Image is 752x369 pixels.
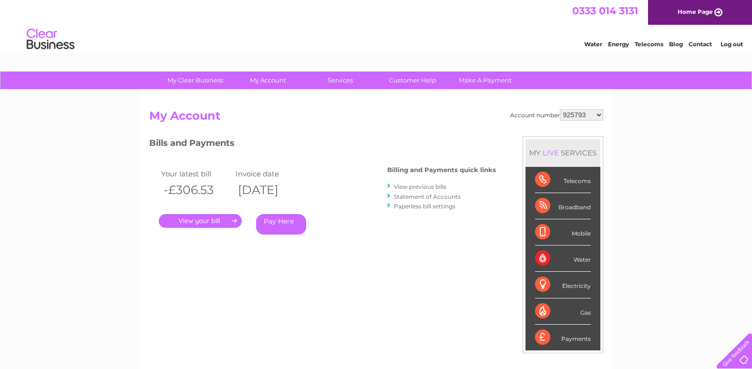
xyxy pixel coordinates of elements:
[535,219,591,246] div: Mobile
[233,167,308,180] td: Invoice date
[149,136,496,153] h3: Bills and Payments
[535,246,591,272] div: Water
[256,214,306,235] a: Pay Here
[26,25,75,54] img: logo.png
[535,193,591,219] div: Broadband
[541,148,561,157] div: LIVE
[510,109,603,121] div: Account number
[151,5,602,46] div: Clear Business is a trading name of Verastar Limited (registered in [GEOGRAPHIC_DATA] No. 3667643...
[535,325,591,350] div: Payments
[394,193,461,200] a: Statement of Accounts
[228,72,307,89] a: My Account
[669,41,683,48] a: Blog
[394,203,455,210] a: Paperless bill settings
[159,167,233,180] td: Your latest bill
[572,5,638,17] a: 0333 014 3131
[149,109,603,127] h2: My Account
[535,272,591,298] div: Electricity
[159,214,242,228] a: .
[689,41,712,48] a: Contact
[535,298,591,325] div: Gas
[446,72,525,89] a: Make A Payment
[608,41,629,48] a: Energy
[156,72,235,89] a: My Clear Business
[635,41,663,48] a: Telecoms
[394,183,446,190] a: View previous bills
[301,72,380,89] a: Services
[233,180,308,200] th: [DATE]
[159,180,233,200] th: -£306.53
[721,41,743,48] a: Log out
[373,72,452,89] a: Customer Help
[584,41,602,48] a: Water
[525,139,600,166] div: MY SERVICES
[387,166,496,174] h4: Billing and Payments quick links
[535,167,591,193] div: Telecoms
